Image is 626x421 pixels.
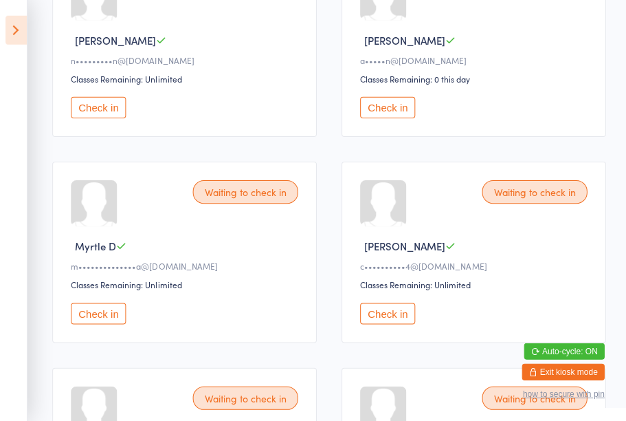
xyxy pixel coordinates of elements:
[71,97,126,118] button: Check in
[71,279,302,290] div: Classes Remaining: Unlimited
[523,343,603,359] button: Auto-cycle: ON
[359,97,414,118] button: Check in
[521,363,603,380] button: Exit kiosk mode
[359,73,590,85] div: Classes Remaining: 0 this day
[522,389,603,398] button: how to secure with pin
[75,239,116,253] span: Myrtle D
[71,303,126,324] button: Check in
[192,386,298,409] div: Waiting to check in
[481,386,586,409] div: Waiting to check in
[359,54,590,66] div: a•••••n@[DOMAIN_NAME]
[364,33,445,47] span: [PERSON_NAME]
[192,180,298,204] div: Waiting to check in
[364,239,445,253] span: [PERSON_NAME]
[71,54,302,66] div: n•••••••••n@[DOMAIN_NAME]
[359,260,590,272] div: c••••••••••4@[DOMAIN_NAME]
[75,33,156,47] span: [PERSON_NAME]
[359,303,414,324] button: Check in
[359,279,590,290] div: Classes Remaining: Unlimited
[71,73,302,85] div: Classes Remaining: Unlimited
[71,260,302,272] div: m••••••••••••••a@[DOMAIN_NAME]
[481,180,586,204] div: Waiting to check in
